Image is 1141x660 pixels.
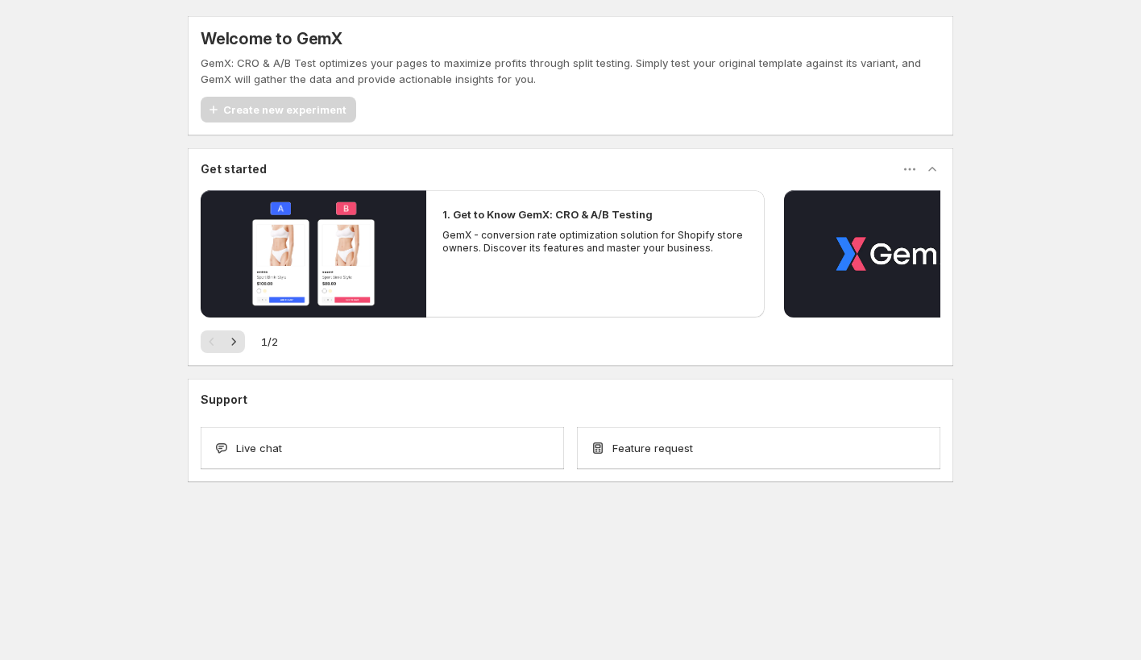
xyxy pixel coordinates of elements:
h3: Support [201,392,247,408]
p: GemX: CRO & A/B Test optimizes your pages to maximize profits through split testing. Simply test ... [201,55,940,87]
h2: 1. Get to Know GemX: CRO & A/B Testing [442,206,653,222]
h3: Get started [201,161,267,177]
span: Live chat [236,440,282,456]
h5: Welcome to GemX [201,29,342,48]
span: Feature request [612,440,693,456]
p: GemX - conversion rate optimization solution for Shopify store owners. Discover its features and ... [442,229,749,255]
span: 1 / 2 [261,334,278,350]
